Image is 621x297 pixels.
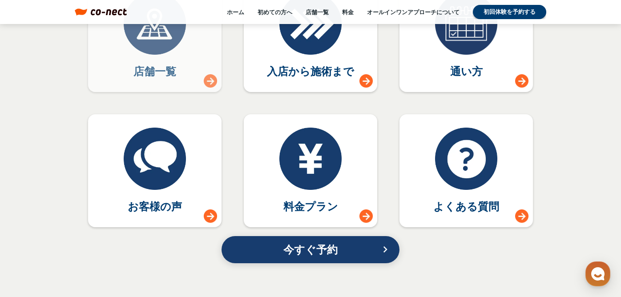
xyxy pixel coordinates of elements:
p: よくある質問 [433,199,499,214]
a: お客様の声 [88,114,222,227]
a: 今すぐ予約keyboard_arrow_right [222,236,399,263]
p: 今すぐ予約 [239,240,382,259]
p: お客様の声 [128,199,182,214]
p: 店舗一覧 [133,64,176,79]
a: 店舗一覧 [306,8,329,16]
a: ホーム [227,8,244,16]
span: 設定 [137,237,148,244]
p: 料金プラン [283,199,338,214]
a: 初回体験を予約する [473,5,546,19]
span: ホーム [23,237,39,244]
p: 通い方 [450,64,483,79]
a: 設定 [115,223,171,245]
a: ホーム [3,223,59,245]
a: 初めての方へ [258,8,292,16]
a: 料金 [342,8,354,16]
span: チャット [76,237,97,244]
i: keyboard_arrow_right [380,244,391,255]
a: オールインワンアプローチについて [367,8,460,16]
a: チャット [59,223,115,245]
a: 料金プラン [244,114,377,227]
p: 入店から施術まで [267,64,354,79]
a: よくある質問 [399,114,533,227]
